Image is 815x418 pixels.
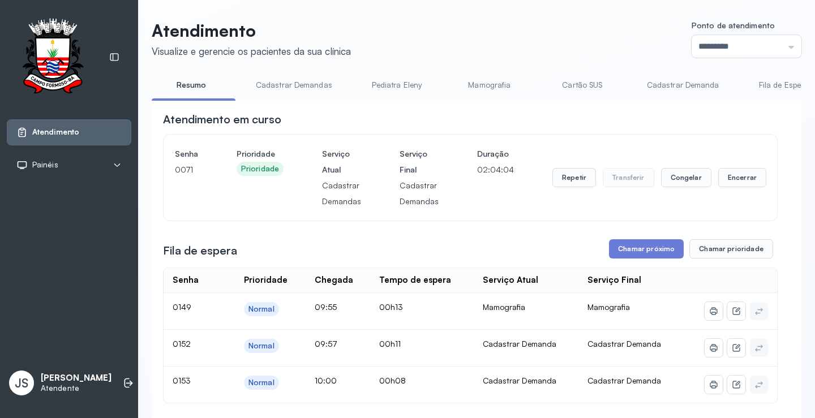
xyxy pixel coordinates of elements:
h4: Serviço Atual [322,146,361,178]
h4: Senha [175,146,198,162]
div: Cadastrar Demanda [483,376,570,386]
h4: Duração [477,146,514,162]
h3: Atendimento em curso [163,111,281,127]
span: 09:55 [315,302,337,312]
span: 00h08 [379,376,406,385]
p: Atendimento [152,20,351,41]
a: Atendimento [16,127,122,138]
div: Cadastrar Demanda [483,339,570,349]
a: Cartão SUS [543,76,622,94]
p: Atendente [41,383,111,393]
div: Normal [248,341,274,351]
button: Congelar [661,168,711,187]
p: 02:04:04 [477,162,514,178]
div: Prioridade [241,164,279,174]
div: Chegada [315,275,353,286]
h3: Fila de espera [163,243,237,258]
div: Normal [248,304,274,314]
h4: Serviço Final [400,146,439,178]
button: Chamar prioridade [689,239,773,258]
p: [PERSON_NAME] [41,373,111,383]
div: Mamografia [483,302,570,312]
p: 0071 [175,162,198,178]
h4: Prioridade [237,146,284,162]
a: Pediatra Eleny [357,76,436,94]
div: Visualize e gerencie os pacientes da sua clínica [152,45,351,57]
span: 0152 [173,339,191,348]
button: Chamar próximo [609,239,684,258]
span: 00h11 [379,339,401,348]
img: Logotipo do estabelecimento [12,18,93,97]
span: Ponto de atendimento [692,20,775,30]
div: Tempo de espera [379,275,451,286]
a: Mamografia [450,76,529,94]
a: Resumo [152,76,231,94]
span: 0149 [173,302,191,312]
button: Repetir [552,168,596,187]
div: Serviço Atual [483,275,538,286]
span: Atendimento [32,127,79,137]
a: Cadastrar Demanda [636,76,731,94]
span: 00h13 [379,302,403,312]
span: 10:00 [315,376,337,385]
div: Senha [173,275,199,286]
p: Cadastrar Demandas [322,178,361,209]
span: Mamografia [587,302,630,312]
div: Prioridade [244,275,288,286]
button: Encerrar [718,168,766,187]
div: Normal [248,378,274,387]
a: Cadastrar Demandas [244,76,344,94]
p: Cadastrar Demandas [400,178,439,209]
span: Painéis [32,160,58,170]
button: Transferir [603,168,654,187]
span: Cadastrar Demanda [587,376,661,385]
span: Cadastrar Demanda [587,339,661,348]
span: 0153 [173,376,191,385]
span: 09:57 [315,339,337,348]
div: Serviço Final [587,275,641,286]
